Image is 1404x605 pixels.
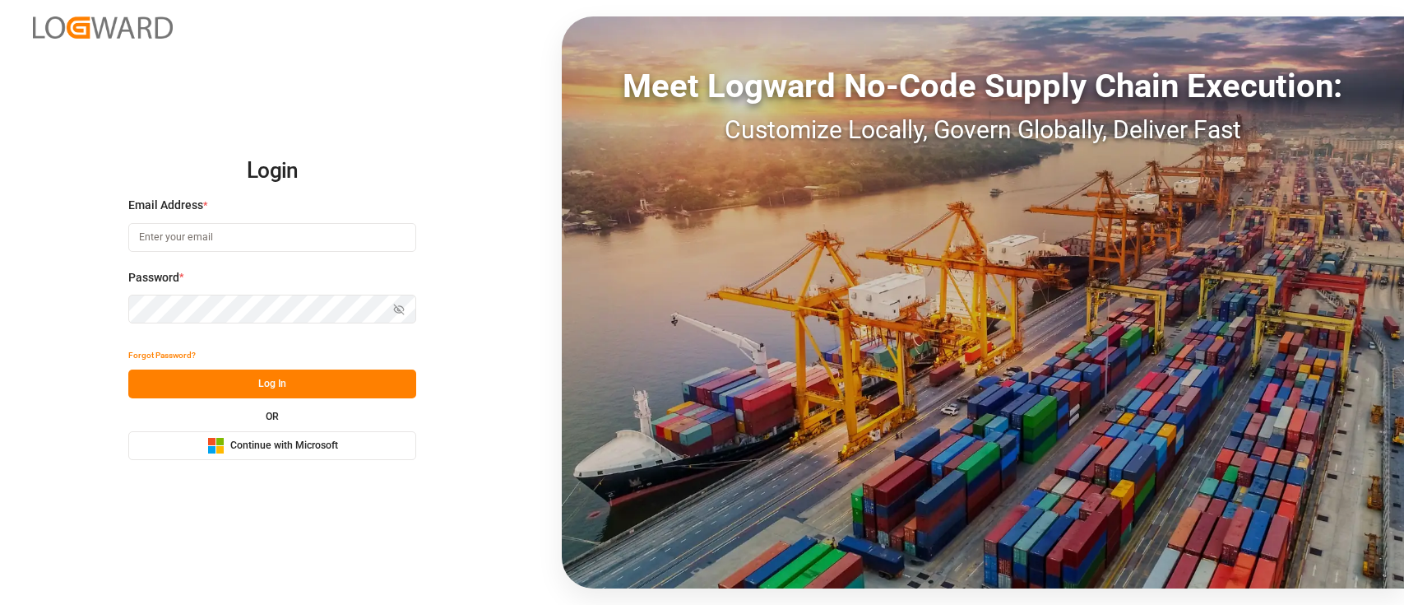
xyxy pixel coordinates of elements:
button: Continue with Microsoft [128,431,416,460]
div: Meet Logward No-Code Supply Chain Execution: [562,62,1404,111]
span: Email Address [128,197,203,214]
img: Logward_new_orange.png [33,16,173,39]
span: Password [128,269,179,286]
h2: Login [128,145,416,198]
span: Continue with Microsoft [230,439,338,454]
button: Forgot Password? [128,341,196,370]
div: Customize Locally, Govern Globally, Deliver Fast [562,111,1404,148]
input: Enter your email [128,223,416,252]
small: OR [266,412,279,421]
button: Log In [128,370,416,398]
